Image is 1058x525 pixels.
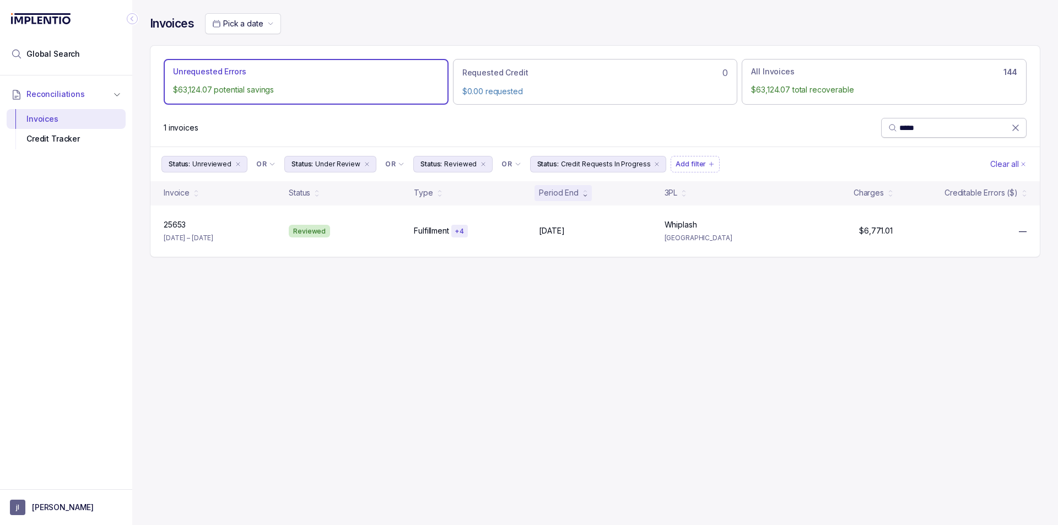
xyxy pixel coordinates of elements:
[501,160,512,169] p: OR
[444,159,477,170] p: Reviewed
[173,84,439,95] p: $63,124.07 potential savings
[223,19,263,28] span: Pick a date
[126,12,139,25] div: Collapse Icon
[501,160,521,169] li: Filter Chip Connector undefined
[671,156,720,172] button: Filter Chip Add filter
[539,187,579,198] div: Period End
[292,159,313,170] p: Status:
[256,160,267,169] p: OR
[561,159,651,170] p: Credit Requests In Progress
[164,122,198,133] div: Remaining page entries
[252,156,280,172] button: Filter Chip Connector undefined
[363,160,371,169] div: remove content
[284,156,376,172] button: Filter Chip Under Review
[414,187,433,198] div: Type
[462,86,728,97] p: $0.00 requested
[205,13,281,34] button: Date Range Picker
[10,500,25,515] span: User initials
[944,187,1018,198] div: Creditable Errors ($)
[15,129,117,149] div: Credit Tracker
[537,159,559,170] p: Status:
[164,219,186,230] p: 25653
[289,225,330,238] div: Reviewed
[1003,68,1017,77] h6: 144
[751,66,794,77] p: All Invoices
[665,232,776,243] p: [GEOGRAPHIC_DATA]
[164,232,213,243] p: [DATE] – [DATE]
[169,159,190,170] p: Status:
[173,66,246,77] p: Unrequested Errors
[234,160,242,169] div: remove content
[7,82,126,106] button: Reconciliations
[990,159,1019,170] p: Clear all
[1019,226,1027,237] span: —
[10,500,122,515] button: User initials[PERSON_NAME]
[988,156,1029,172] button: Clear Filters
[164,122,198,133] p: 1 invoices
[385,160,404,169] li: Filter Chip Connector undefined
[665,187,678,198] div: 3PL
[751,84,1017,95] p: $63,124.07 total recoverable
[150,16,194,31] h4: Invoices
[192,159,231,170] p: Unreviewed
[289,187,310,198] div: Status
[413,156,493,172] button: Filter Chip Reviewed
[161,156,988,172] ul: Filter Group
[859,225,893,236] p: $6,771.01
[462,67,528,78] p: Requested Credit
[26,48,80,59] span: Global Search
[676,159,706,170] p: Add filter
[385,160,396,169] p: OR
[15,109,117,129] div: Invoices
[7,107,126,151] div: Reconciliations
[539,225,564,236] p: [DATE]
[381,156,409,172] button: Filter Chip Connector undefined
[164,187,190,198] div: Invoice
[161,156,247,172] button: Filter Chip Unreviewed
[854,187,884,198] div: Charges
[212,18,263,29] search: Date Range Picker
[530,156,667,172] button: Filter Chip Credit Requests In Progress
[497,156,525,172] button: Filter Chip Connector undefined
[256,160,276,169] li: Filter Chip Connector undefined
[164,59,1027,104] ul: Action Tab Group
[462,66,728,79] div: 0
[420,159,442,170] p: Status:
[32,502,94,513] p: [PERSON_NAME]
[665,219,697,230] p: Whiplash
[315,159,360,170] p: Under Review
[26,89,85,100] span: Reconciliations
[455,227,465,236] p: + 4
[414,225,449,236] p: Fulfillment
[652,160,661,169] div: remove content
[479,160,488,169] div: remove content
